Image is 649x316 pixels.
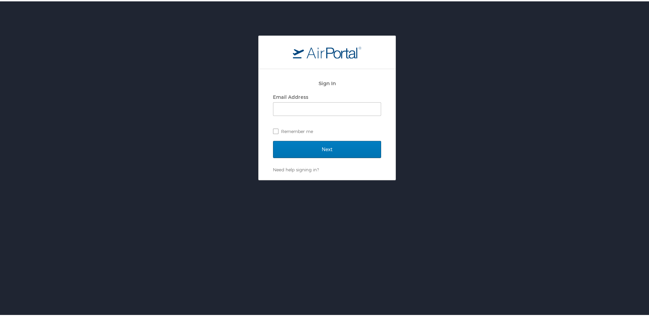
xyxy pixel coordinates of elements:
[273,78,381,86] h2: Sign In
[273,166,319,171] a: Need help signing in?
[273,93,308,98] label: Email Address
[273,140,381,157] input: Next
[293,45,361,57] img: logo
[273,125,381,135] label: Remember me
